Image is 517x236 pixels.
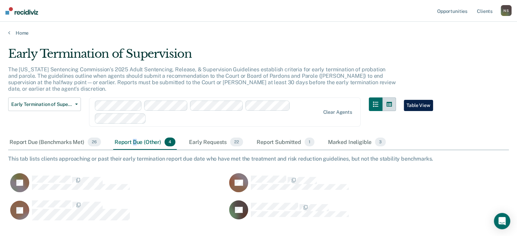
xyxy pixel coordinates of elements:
[113,135,177,150] div: Report Due (Other)4
[501,5,512,16] button: NS
[165,138,175,146] span: 4
[8,135,102,150] div: Report Due (Benchmarks Met)26
[8,200,227,227] div: CaseloadOpportunityCell-187392
[227,200,446,227] div: CaseloadOpportunityCell-191693
[227,173,446,200] div: CaseloadOpportunityCell-241198
[323,109,352,115] div: Clear agents
[8,156,509,162] div: This tab lists clients approaching or past their early termination report due date who have met t...
[8,66,396,92] p: The [US_STATE] Sentencing Commission’s 2025 Adult Sentencing, Release, & Supervision Guidelines e...
[375,138,386,146] span: 3
[8,30,509,36] a: Home
[5,7,38,15] img: Recidiviz
[8,97,81,111] button: Early Termination of Supervision
[8,173,227,200] div: CaseloadOpportunityCell-265991
[255,135,316,150] div: Report Submitted1
[501,5,512,16] div: N S
[88,138,101,146] span: 26
[305,138,314,146] span: 1
[11,102,72,107] span: Early Termination of Supervision
[494,213,510,229] div: Open Intercom Messenger
[327,135,387,150] div: Marked Ineligible3
[230,138,243,146] span: 22
[188,135,244,150] div: Early Requests22
[8,47,396,66] div: Early Termination of Supervision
